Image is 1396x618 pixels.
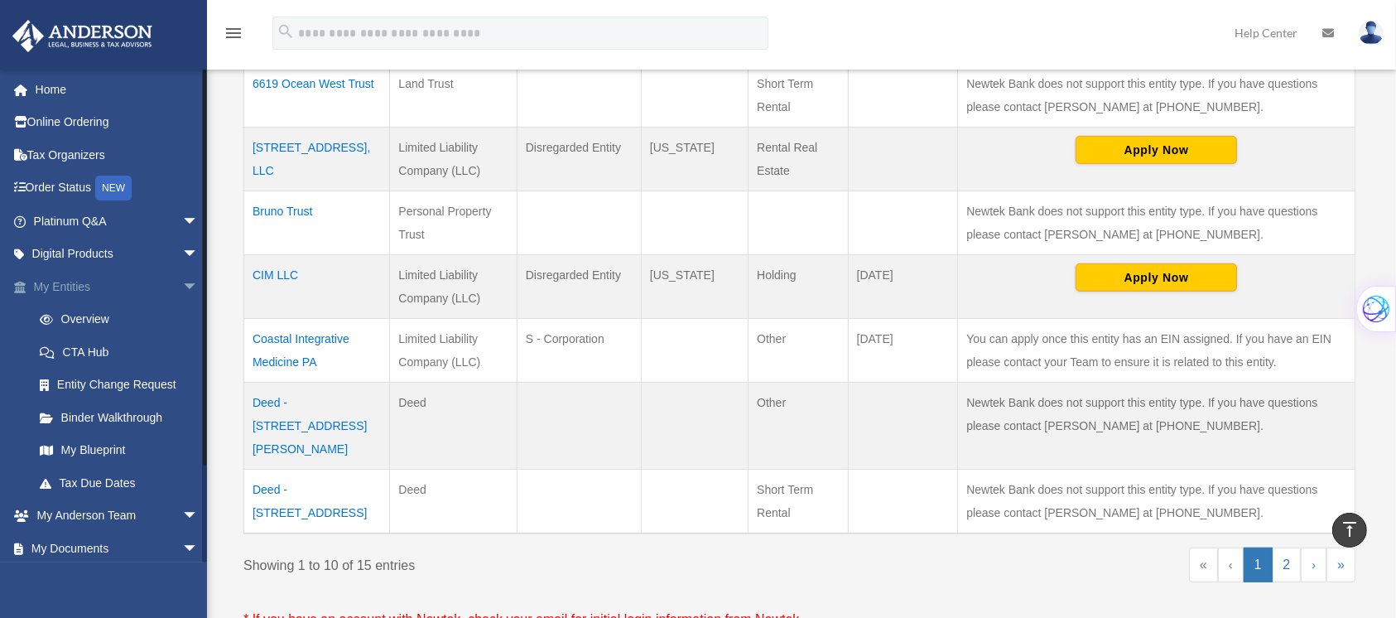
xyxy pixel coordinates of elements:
i: search [277,22,295,41]
td: Other [749,319,849,383]
span: arrow_drop_down [182,205,215,239]
td: Newtek Bank does not support this entity type. If you have questions please contact [PERSON_NAME]... [958,470,1355,534]
td: Newtek Bank does not support this entity type. If you have questions please contact [PERSON_NAME]... [958,64,1355,128]
td: Newtek Bank does not support this entity type. If you have questions please contact [PERSON_NAME]... [958,383,1355,470]
span: arrow_drop_down [182,238,215,272]
img: User Pic [1359,21,1384,45]
td: Bruno Trust [244,191,390,255]
a: Order StatusNEW [12,171,224,205]
td: Deed [390,383,517,470]
span: arrow_drop_down [182,270,215,304]
td: Limited Liability Company (LLC) [390,319,517,383]
a: Overview [23,303,215,336]
td: Personal Property Trust [390,191,517,255]
td: Land Trust [390,64,517,128]
td: Rental Real Estate [749,128,849,191]
a: menu [224,29,243,43]
a: Platinum Q&Aarrow_drop_down [12,205,224,238]
button: Apply Now [1076,136,1237,164]
a: vertical_align_top [1332,513,1367,548]
a: My Anderson Teamarrow_drop_down [12,500,224,533]
td: Holding [749,255,849,319]
a: Tax Organizers [12,138,224,171]
a: Binder Walkthrough [23,401,224,434]
a: CTA Hub [23,336,224,369]
button: Apply Now [1076,263,1237,292]
td: Limited Liability Company (LLC) [390,128,517,191]
td: [US_STATE] [641,128,748,191]
td: Deed [390,470,517,534]
span: arrow_drop_down [182,532,215,566]
td: Limited Liability Company (LLC) [390,255,517,319]
td: Deed - [STREET_ADDRESS][PERSON_NAME] [244,383,390,470]
a: Digital Productsarrow_drop_down [12,238,224,271]
a: Home [12,73,224,106]
span: arrow_drop_down [182,500,215,534]
a: My Blueprint [23,434,224,467]
td: [DATE] [848,319,958,383]
a: Tax Due Dates [23,466,224,500]
td: Short Term Rental [749,470,849,534]
div: NEW [95,176,132,200]
td: 6619 Ocean West Trust [244,64,390,128]
a: My Entitiesarrow_drop_down [12,270,224,303]
a: My Documentsarrow_drop_down [12,532,224,565]
td: You can apply once this entity has an EIN assigned. If you have an EIN please contact your Team t... [958,319,1355,383]
img: Anderson Advisors Platinum Portal [7,20,157,52]
td: Disregarded Entity [517,255,641,319]
a: Entity Change Request [23,369,224,402]
a: First [1189,548,1218,582]
td: S - Corporation [517,319,641,383]
td: CIM LLC [244,255,390,319]
a: Online Ordering [12,106,224,139]
div: Showing 1 to 10 of 15 entries [243,548,787,577]
td: [DATE] [848,255,958,319]
td: Short Term Rental [749,64,849,128]
td: Coastal Integrative Medicine PA [244,319,390,383]
td: Deed - [STREET_ADDRESS] [244,470,390,534]
td: Other [749,383,849,470]
td: Disregarded Entity [517,128,641,191]
a: Previous [1218,548,1244,582]
td: [US_STATE] [641,255,748,319]
i: vertical_align_top [1340,519,1360,539]
td: [STREET_ADDRESS], LLC [244,128,390,191]
i: menu [224,23,243,43]
td: Newtek Bank does not support this entity type. If you have questions please contact [PERSON_NAME]... [958,191,1355,255]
